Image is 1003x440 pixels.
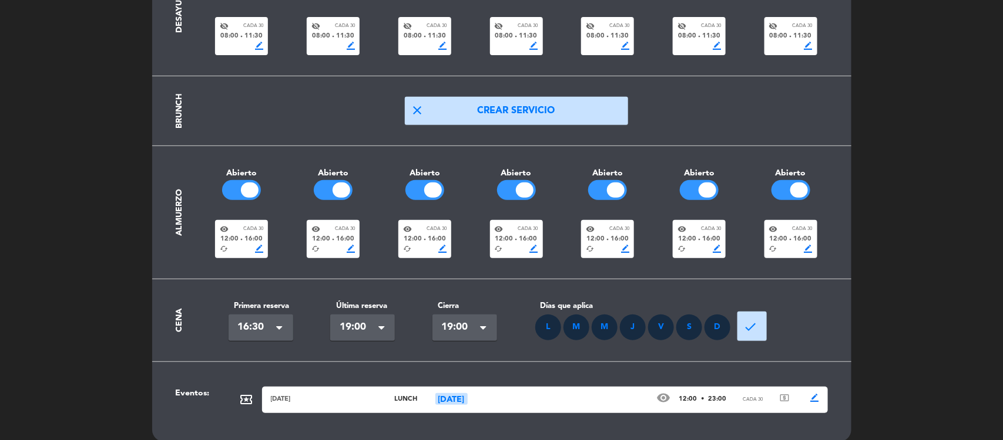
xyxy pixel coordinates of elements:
[220,22,229,31] span: visibility_off
[737,312,767,341] button: done
[515,238,518,241] span: fiber_manual_record
[435,393,468,405] div: [DATE]
[311,22,320,31] span: visibility_off
[240,35,243,38] span: fiber_manual_record
[312,31,330,42] span: 08:00
[427,225,447,233] span: Cada 30
[562,167,653,180] div: Abierto
[311,245,320,253] span: cached
[347,42,355,50] span: border_color
[220,31,239,42] span: 08:00
[519,234,538,245] span: 16:00
[173,189,186,236] div: Almuerzo
[794,31,812,42] span: 11:30
[311,225,320,233] span: visibility
[403,225,412,233] span: visibility
[336,31,354,42] span: 11:30
[229,300,293,312] label: Primera reserva
[702,31,720,42] span: 11:30
[438,42,447,50] span: border_color
[586,234,605,245] span: 12:00
[495,225,504,233] span: visibility
[403,245,411,253] span: cached
[471,167,562,180] div: Abierto
[701,22,721,30] span: Cada 30
[336,234,354,245] span: 16:00
[804,42,813,50] span: border_color
[428,31,446,42] span: 11:30
[745,167,837,180] div: Abierto
[653,167,745,180] div: Abierto
[701,225,721,233] span: Cada 30
[702,234,720,245] span: 16:00
[347,245,355,253] span: border_color
[518,22,538,30] span: Cada 30
[495,234,514,245] span: 12:00
[678,234,696,245] span: 12:00
[405,97,628,125] button: closeCrear servicio
[244,31,263,42] span: 11:30
[648,314,674,340] div: V
[679,394,727,405] span: 12:00 23:00
[244,234,263,245] span: 16:00
[535,314,561,340] div: L
[780,392,790,403] span: local_atm
[335,225,355,233] span: Cada 30
[495,31,514,42] span: 08:00
[621,245,629,253] span: border_color
[335,22,355,30] span: Cada 30
[743,396,763,404] span: Cada 30
[495,22,504,31] span: visibility_off
[586,245,594,253] span: cached
[563,314,589,340] div: M
[657,391,671,405] span: visibility
[770,234,788,245] span: 12:00
[340,319,376,336] span: 19:00
[586,31,605,42] span: 08:00
[330,300,395,312] label: Última reserva
[495,245,503,253] span: cached
[702,396,705,402] span: •
[606,35,609,38] span: fiber_manual_record
[519,31,538,42] span: 11:30
[432,300,497,312] label: Cierra
[530,42,538,50] span: border_color
[312,234,330,245] span: 12:00
[713,42,721,50] span: border_color
[404,234,422,245] span: 12:00
[403,22,412,31] span: visibility_off
[424,35,426,38] span: fiber_manual_record
[811,394,819,402] span: border_color
[255,42,263,50] span: border_color
[770,31,788,42] span: 08:00
[793,22,813,30] span: Cada 30
[404,31,422,42] span: 08:00
[790,238,792,241] span: fiber_manual_record
[620,314,646,340] div: J
[586,22,595,31] span: visibility_off
[377,394,435,405] div: lunch
[793,225,813,233] span: Cada 30
[534,300,732,312] div: Días que aplica
[677,22,686,31] span: visibility_off
[606,238,609,241] span: fiber_manual_record
[678,31,696,42] span: 08:00
[240,238,243,241] span: fiber_manual_record
[379,167,471,180] div: Abierto
[676,314,702,340] div: S
[167,387,223,421] div: Eventos:
[621,42,629,50] span: border_color
[586,225,595,233] span: visibility
[428,234,446,245] span: 16:00
[238,319,274,336] span: 16:30
[609,22,629,30] span: Cada 30
[424,238,426,241] span: fiber_manual_record
[677,245,686,253] span: cached
[713,245,721,253] span: border_color
[530,245,538,253] span: border_color
[769,225,778,233] span: visibility
[743,320,757,334] span: done
[243,225,263,233] span: Cada 30
[427,22,447,30] span: Cada 30
[518,225,538,233] span: Cada 30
